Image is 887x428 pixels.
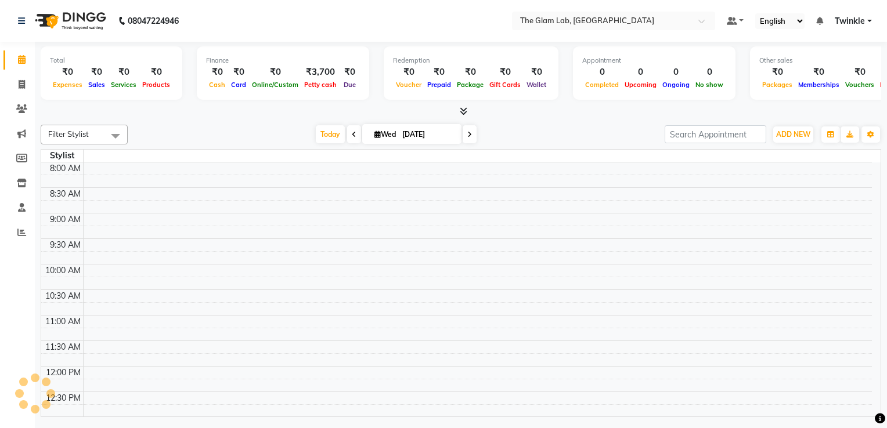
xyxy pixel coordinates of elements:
[48,188,83,200] div: 8:30 AM
[50,66,85,79] div: ₹0
[582,56,726,66] div: Appointment
[795,81,842,89] span: Memberships
[249,81,301,89] span: Online/Custom
[85,81,108,89] span: Sales
[486,66,524,79] div: ₹0
[139,81,173,89] span: Products
[582,66,622,79] div: 0
[486,81,524,89] span: Gift Cards
[399,126,457,143] input: 2025-09-03
[44,367,83,379] div: 12:00 PM
[206,56,360,66] div: Finance
[139,66,173,79] div: ₹0
[206,66,228,79] div: ₹0
[48,129,89,139] span: Filter Stylist
[693,81,726,89] span: No show
[30,5,109,37] img: logo
[43,315,83,328] div: 11:00 AM
[795,66,842,79] div: ₹0
[316,125,345,143] span: Today
[693,66,726,79] div: 0
[372,130,399,139] span: Wed
[43,264,83,277] div: 10:00 AM
[228,66,249,79] div: ₹0
[582,81,622,89] span: Completed
[842,66,877,79] div: ₹0
[48,239,83,251] div: 9:30 AM
[41,150,83,162] div: Stylist
[659,81,693,89] span: Ongoing
[454,81,486,89] span: Package
[301,81,340,89] span: Petty cash
[85,66,108,79] div: ₹0
[341,81,359,89] span: Due
[424,66,454,79] div: ₹0
[48,162,83,175] div: 8:00 AM
[249,66,301,79] div: ₹0
[524,81,549,89] span: Wallet
[776,130,810,139] span: ADD NEW
[759,66,795,79] div: ₹0
[50,56,173,66] div: Total
[43,341,83,353] div: 11:30 AM
[622,81,659,89] span: Upcoming
[842,81,877,89] span: Vouchers
[108,66,139,79] div: ₹0
[773,126,813,143] button: ADD NEW
[228,81,249,89] span: Card
[301,66,340,79] div: ₹3,700
[622,66,659,79] div: 0
[424,81,454,89] span: Prepaid
[108,81,139,89] span: Services
[50,81,85,89] span: Expenses
[759,81,795,89] span: Packages
[659,66,693,79] div: 0
[393,81,424,89] span: Voucher
[340,66,360,79] div: ₹0
[393,56,549,66] div: Redemption
[44,392,83,404] div: 12:30 PM
[835,15,865,27] span: Twinkle
[128,5,179,37] b: 08047224946
[524,66,549,79] div: ₹0
[454,66,486,79] div: ₹0
[43,290,83,302] div: 10:30 AM
[206,81,228,89] span: Cash
[48,213,83,226] div: 9:00 AM
[393,66,424,79] div: ₹0
[665,125,766,143] input: Search Appointment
